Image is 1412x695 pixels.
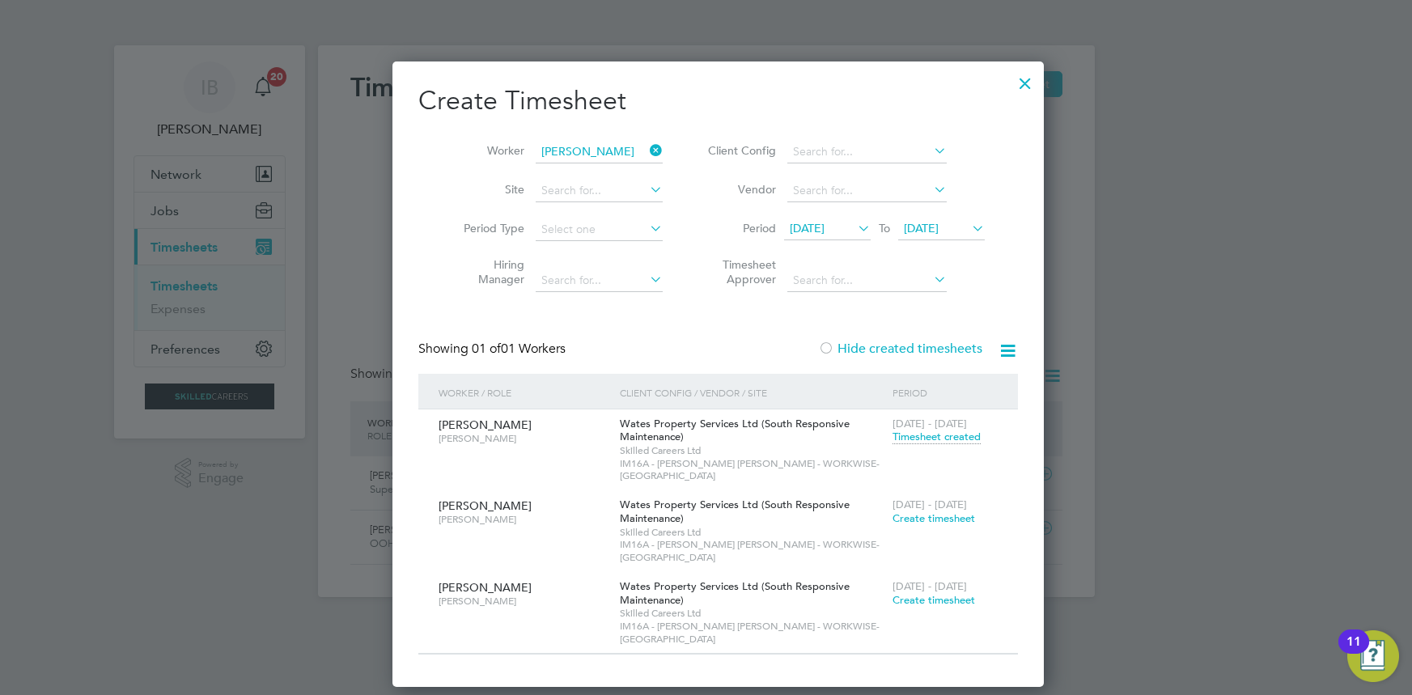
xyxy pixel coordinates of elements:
span: [DATE] [790,221,825,235]
span: Create timesheet [893,511,975,525]
span: [DATE] - [DATE] [893,579,967,593]
label: Hide created timesheets [818,341,982,357]
span: To [874,218,895,239]
label: Vendor [703,182,776,197]
span: Timesheet created [893,430,981,444]
input: Search for... [787,180,947,202]
span: [PERSON_NAME] [439,595,608,608]
div: Period [888,374,1002,411]
span: Wates Property Services Ltd (South Responsive Maintenance) [620,417,850,444]
span: IM16A - [PERSON_NAME] [PERSON_NAME] - WORKWISE- [GEOGRAPHIC_DATA] [620,538,884,563]
span: [PERSON_NAME] [439,432,608,445]
span: 01 of [472,341,501,357]
span: Skilled Careers Ltd [620,444,884,457]
span: [PERSON_NAME] [439,498,532,513]
span: [DATE] [904,221,939,235]
label: Hiring Manager [452,257,524,286]
input: Search for... [787,269,947,292]
span: Skilled Careers Ltd [620,607,884,620]
button: Open Resource Center, 11 new notifications [1347,630,1399,682]
label: Period Type [452,221,524,235]
input: Search for... [536,180,663,202]
span: Create timesheet [893,593,975,607]
span: Skilled Careers Ltd [620,526,884,539]
span: [PERSON_NAME] [439,417,532,432]
label: Timesheet Approver [703,257,776,286]
h2: Create Timesheet [418,84,1018,118]
span: IM16A - [PERSON_NAME] [PERSON_NAME] - WORKWISE- [GEOGRAPHIC_DATA] [620,620,884,645]
span: Wates Property Services Ltd (South Responsive Maintenance) [620,579,850,607]
input: Search for... [536,141,663,163]
input: Select one [536,218,663,241]
span: [DATE] - [DATE] [893,417,967,430]
div: 11 [1346,642,1361,663]
span: Wates Property Services Ltd (South Responsive Maintenance) [620,498,850,525]
input: Search for... [536,269,663,292]
span: [PERSON_NAME] [439,513,608,526]
label: Client Config [703,143,776,158]
label: Site [452,182,524,197]
div: Worker / Role [435,374,616,411]
span: [PERSON_NAME] [439,580,532,595]
span: 01 Workers [472,341,566,357]
label: Worker [452,143,524,158]
div: Showing [418,341,569,358]
input: Search for... [787,141,947,163]
label: Period [703,221,776,235]
div: Client Config / Vendor / Site [616,374,888,411]
span: [DATE] - [DATE] [893,498,967,511]
span: IM16A - [PERSON_NAME] [PERSON_NAME] - WORKWISE- [GEOGRAPHIC_DATA] [620,457,884,482]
